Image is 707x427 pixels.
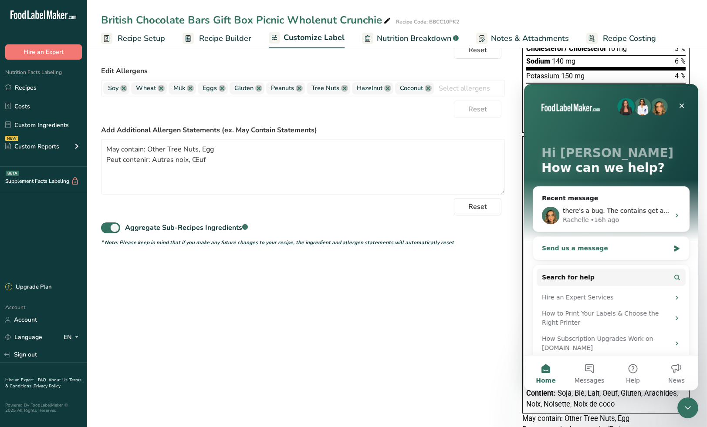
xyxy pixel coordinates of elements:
[34,383,61,389] a: Privacy Policy
[675,44,686,53] span: 3 %
[5,329,42,345] a: Language
[101,29,165,48] a: Recipe Setup
[48,377,69,383] a: About Us .
[101,125,505,135] label: Add Additional Allergen Statements (ex. May Contain Statements)
[586,29,656,48] a: Recipe Costing
[199,33,251,44] span: Recipe Builder
[38,377,48,383] a: FAQ .
[526,72,559,80] span: Potassium
[101,12,392,28] div: British Chocolate Bars Gift Box Picnic Wholenut Crunchie
[311,84,339,93] span: Tree Nuts
[5,283,51,292] div: Upgrade Plan
[454,101,501,118] button: Reset
[125,222,248,233] div: Aggregate Sub-Recipes Ingredients
[468,45,487,55] span: Reset
[357,84,382,93] span: Hazelnut
[434,81,504,95] input: Select allergens
[271,84,294,93] span: Peanuts
[607,44,627,53] span: 10 mg
[400,84,423,93] span: Coconut
[565,44,606,53] span: / Cholestérol
[396,18,459,26] div: Recipe Code: BBCC10PK2
[6,171,19,176] div: BETA
[454,41,501,59] button: Reset
[5,403,82,413] div: Powered By FoodLabelMaker © 2025 All Rights Reserved
[284,32,345,44] span: Customize Label
[552,57,575,65] span: 140 mg
[476,29,569,48] a: Notes & Attachments
[5,136,18,141] div: NEW
[561,72,585,80] span: 150 mg
[677,397,698,418] iframe: Intercom live chat
[118,33,165,44] span: Recipe Setup
[234,84,254,93] span: Gluten
[101,239,454,246] i: * Note: Please keep in mind that if you make any future changes to your recipe, the ingredient an...
[526,389,678,408] span: Soja, Blé, Lait, Oeuf, Gluten, Arachides, Noix, Noisette, Noix de coco
[526,44,563,53] span: Cholesterol
[526,389,556,397] span: Contient:
[101,66,505,76] label: Edit Allergens
[64,332,82,343] div: EN
[183,29,251,48] a: Recipe Builder
[675,57,686,65] span: 6 %
[491,33,569,44] span: Notes & Attachments
[468,104,487,114] span: Reset
[524,84,698,390] iframe: Intercom live chat
[269,28,345,49] a: Customize Label
[5,142,59,151] div: Custom Reports
[362,29,459,48] a: Nutrition Breakdown
[526,57,550,65] span: Sodium
[603,33,656,44] span: Recipe Costing
[136,84,156,93] span: Wheat
[377,33,451,44] span: Nutrition Breakdown
[5,377,81,389] a: Terms & Conditions .
[203,84,217,93] span: Eggs
[108,84,118,93] span: Soy
[468,202,487,212] span: Reset
[173,84,185,93] span: Milk
[5,44,82,60] button: Hire an Expert
[675,72,686,80] span: 4 %
[5,377,36,383] a: Hire an Expert .
[454,198,501,215] button: Reset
